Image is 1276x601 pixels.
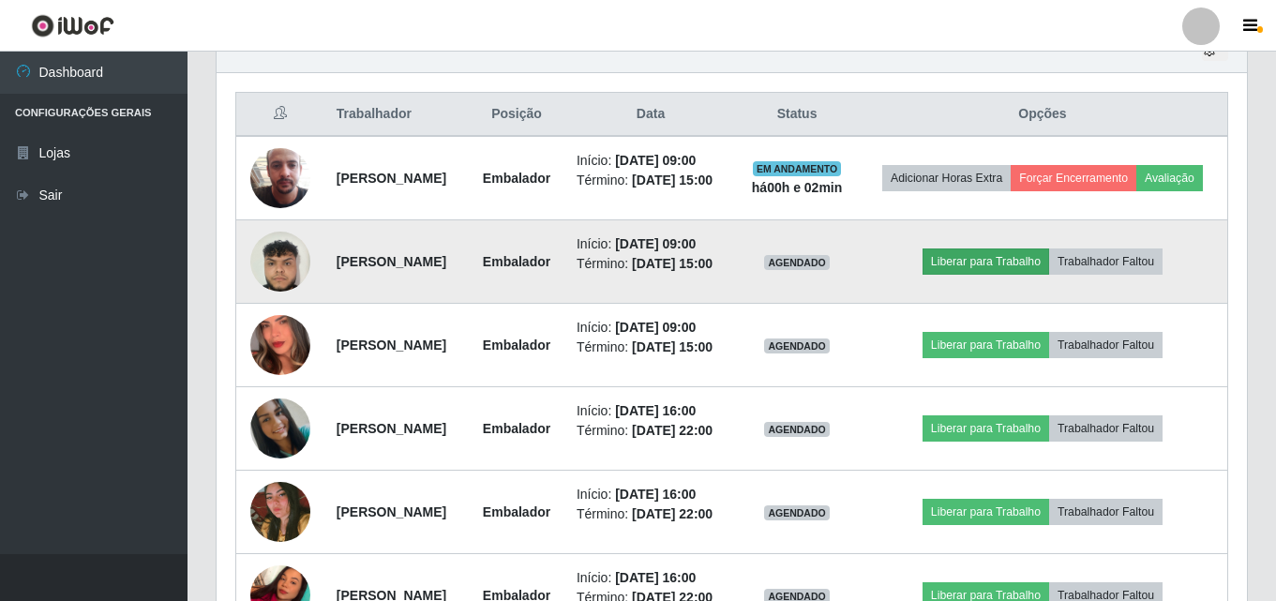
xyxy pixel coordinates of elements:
[1049,248,1163,275] button: Trabalhador Faltou
[632,173,713,188] time: [DATE] 15:00
[325,93,468,137] th: Trabalhador
[615,320,696,335] time: [DATE] 09:00
[615,153,696,168] time: [DATE] 09:00
[483,421,550,436] strong: Embalador
[615,236,696,251] time: [DATE] 09:00
[577,318,725,338] li: Início:
[337,171,446,186] strong: [PERSON_NAME]
[1049,499,1163,525] button: Trabalhador Faltou
[468,93,565,137] th: Posição
[858,93,1228,137] th: Opções
[923,499,1049,525] button: Liberar para Trabalho
[577,485,725,504] li: Início:
[250,221,310,301] img: 1731039194690.jpeg
[565,93,736,137] th: Data
[250,125,310,232] img: 1745843945427.jpeg
[577,504,725,524] li: Término:
[764,505,830,520] span: AGENDADO
[764,338,830,353] span: AGENDADO
[632,339,713,354] time: [DATE] 15:00
[736,93,858,137] th: Status
[752,180,843,195] strong: há 00 h e 02 min
[632,423,713,438] time: [DATE] 22:00
[577,254,725,274] li: Término:
[764,422,830,437] span: AGENDADO
[577,171,725,190] li: Término:
[250,398,310,458] img: 1693608079370.jpeg
[1049,332,1163,358] button: Trabalhador Faltou
[483,504,550,519] strong: Embalador
[923,415,1049,442] button: Liberar para Trabalho
[1049,415,1163,442] button: Trabalhador Faltou
[250,292,310,398] img: 1740098481894.jpeg
[615,487,696,502] time: [DATE] 16:00
[577,568,725,588] li: Início:
[577,338,725,357] li: Término:
[577,234,725,254] li: Início:
[923,332,1049,358] button: Liberar para Trabalho
[632,506,713,521] time: [DATE] 22:00
[764,255,830,270] span: AGENDADO
[250,467,310,556] img: 1698076320075.jpeg
[923,248,1049,275] button: Liberar para Trabalho
[337,504,446,519] strong: [PERSON_NAME]
[577,151,725,171] li: Início:
[337,338,446,353] strong: [PERSON_NAME]
[31,14,114,38] img: CoreUI Logo
[632,256,713,271] time: [DATE] 15:00
[1136,165,1203,191] button: Avaliação
[615,570,696,585] time: [DATE] 16:00
[615,403,696,418] time: [DATE] 16:00
[337,254,446,269] strong: [PERSON_NAME]
[483,171,550,186] strong: Embalador
[483,254,550,269] strong: Embalador
[1011,165,1136,191] button: Forçar Encerramento
[483,338,550,353] strong: Embalador
[577,401,725,421] li: Início:
[577,421,725,441] li: Término:
[753,161,842,176] span: EM ANDAMENTO
[337,421,446,436] strong: [PERSON_NAME]
[882,165,1011,191] button: Adicionar Horas Extra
